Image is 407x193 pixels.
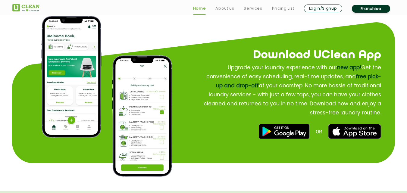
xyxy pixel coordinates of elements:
span: new app! [337,64,361,71]
a: About us [215,5,234,12]
img: app home page [41,16,102,138]
h2: Download UClean App [180,46,381,64]
p: Upgrade your laundry experience with our Get the convenience of easy scheduling, real-time update... [200,63,381,117]
img: best laundry near me [328,124,381,139]
a: Login/Signup [304,5,342,12]
a: Franchise [352,5,390,13]
img: best dry cleaners near me [259,124,309,139]
span: OR [316,129,322,134]
a: Services [244,5,262,12]
img: UClean Laundry and Dry Cleaning [12,4,39,11]
img: process of how to place order on app [112,55,172,177]
a: Pricing List [272,5,294,12]
a: Home [193,5,206,12]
